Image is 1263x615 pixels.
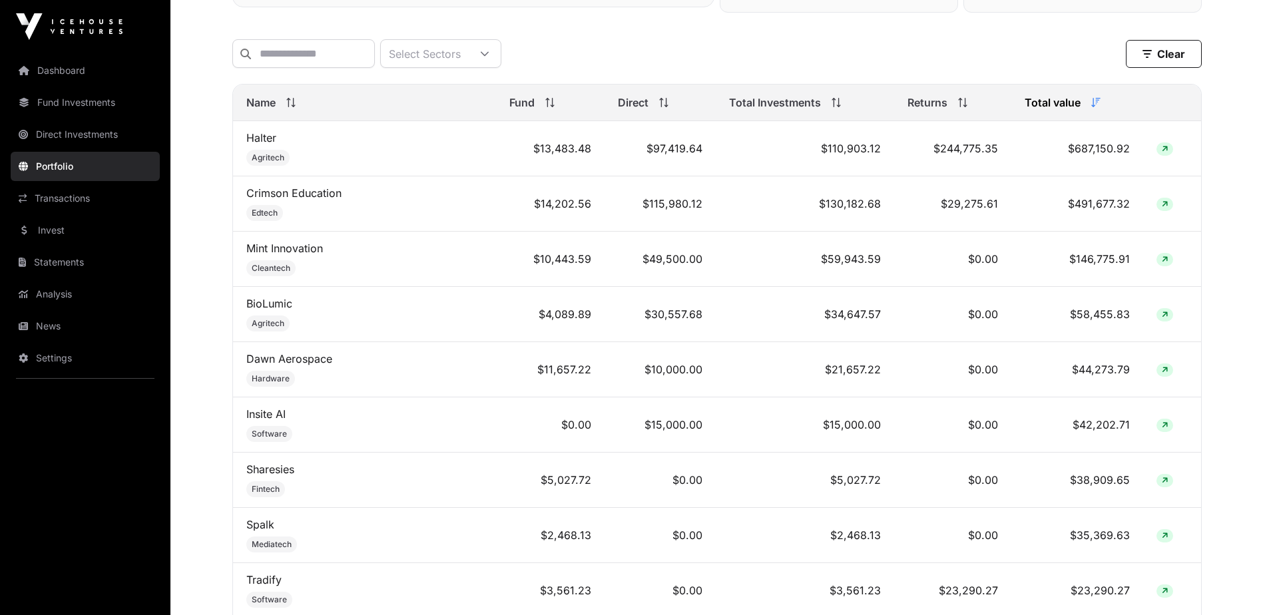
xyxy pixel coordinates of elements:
[716,397,894,453] td: $15,000.00
[252,373,290,384] span: Hardware
[11,311,160,341] a: News
[11,248,160,277] a: Statements
[605,508,716,563] td: $0.00
[605,121,716,176] td: $97,419.64
[1011,453,1143,508] td: $38,909.65
[252,484,280,495] span: Fintech
[729,95,821,110] span: Total Investments
[907,95,947,110] span: Returns
[716,176,894,232] td: $130,182.68
[1196,551,1263,615] iframe: Chat Widget
[11,280,160,309] a: Analysis
[1011,342,1143,397] td: $44,273.79
[716,287,894,342] td: $34,647.57
[246,242,323,255] a: Mint Innovation
[252,152,284,163] span: Agritech
[246,186,342,200] a: Crimson Education
[605,342,716,397] td: $10,000.00
[1025,95,1081,110] span: Total value
[496,121,605,176] td: $13,483.48
[11,120,160,149] a: Direct Investments
[496,397,605,453] td: $0.00
[605,176,716,232] td: $115,980.12
[496,232,605,287] td: $10,443.59
[605,397,716,453] td: $15,000.00
[252,318,284,329] span: Agritech
[381,40,469,67] div: Select Sectors
[11,152,160,181] a: Portfolio
[246,518,274,531] a: Spalk
[496,453,605,508] td: $5,027.72
[252,208,278,218] span: Edtech
[11,343,160,373] a: Settings
[716,508,894,563] td: $2,468.13
[605,232,716,287] td: $49,500.00
[11,216,160,245] a: Invest
[894,121,1011,176] td: $244,775.35
[16,13,123,40] img: Icehouse Ventures Logo
[894,342,1011,397] td: $0.00
[894,176,1011,232] td: $29,275.61
[496,176,605,232] td: $14,202.56
[246,352,332,365] a: Dawn Aerospace
[496,287,605,342] td: $4,089.89
[605,453,716,508] td: $0.00
[605,287,716,342] td: $30,557.68
[894,508,1011,563] td: $0.00
[11,184,160,213] a: Transactions
[11,56,160,85] a: Dashboard
[1011,508,1143,563] td: $35,369.63
[1011,232,1143,287] td: $146,775.91
[1011,176,1143,232] td: $491,677.32
[246,407,286,421] a: Insite AI
[716,232,894,287] td: $59,943.59
[894,287,1011,342] td: $0.00
[716,342,894,397] td: $21,657.22
[252,429,287,439] span: Software
[894,397,1011,453] td: $0.00
[716,121,894,176] td: $110,903.12
[496,342,605,397] td: $11,657.22
[894,453,1011,508] td: $0.00
[11,88,160,117] a: Fund Investments
[246,95,276,110] span: Name
[1011,397,1143,453] td: $42,202.71
[1011,121,1143,176] td: $687,150.92
[496,508,605,563] td: $2,468.13
[252,263,290,274] span: Cleantech
[509,95,535,110] span: Fund
[1126,40,1202,68] button: Clear
[618,95,648,110] span: Direct
[246,297,292,310] a: BioLumic
[1011,287,1143,342] td: $58,455.83
[246,131,276,144] a: Halter
[252,539,292,550] span: Mediatech
[246,573,282,586] a: Tradify
[252,594,287,605] span: Software
[246,463,294,476] a: Sharesies
[894,232,1011,287] td: $0.00
[716,453,894,508] td: $5,027.72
